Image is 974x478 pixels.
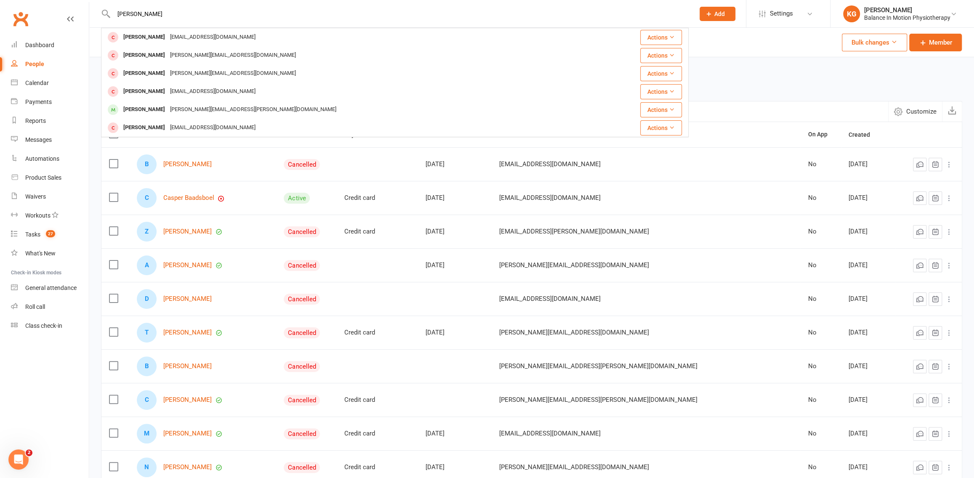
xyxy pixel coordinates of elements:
[121,85,168,98] div: [PERSON_NAME]
[284,395,320,406] div: Cancelled
[25,98,52,105] div: Payments
[499,223,649,239] span: [EMAIL_ADDRESS][PERSON_NAME][DOMAIN_NAME]
[640,102,682,117] button: Actions
[25,303,45,310] div: Roll call
[25,231,40,238] div: Tasks
[163,396,212,404] a: [PERSON_NAME]
[25,155,59,162] div: Automations
[137,323,157,343] div: Tobias
[25,322,62,329] div: Class check-in
[640,84,682,99] button: Actions
[499,392,697,408] span: [PERSON_NAME][EMAIL_ADDRESS][PERSON_NAME][DOMAIN_NAME]
[137,255,157,275] div: Anna
[46,230,55,237] span: 27
[808,464,833,471] div: No
[11,297,89,316] a: Roll call
[849,194,888,202] div: [DATE]
[121,122,168,134] div: [PERSON_NAME]
[168,31,258,43] div: [EMAIL_ADDRESS][DOMAIN_NAME]
[284,428,320,439] div: Cancelled
[284,462,320,473] div: Cancelled
[426,430,484,437] div: [DATE]
[808,363,833,370] div: No
[25,61,44,67] div: People
[849,131,879,138] span: Created
[700,7,735,21] button: Add
[11,36,89,55] a: Dashboard
[284,327,320,338] div: Cancelled
[11,279,89,297] a: General attendance kiosk mode
[499,291,600,307] span: [EMAIL_ADDRESS][DOMAIN_NAME]
[137,222,157,242] div: Zoe
[163,363,212,370] a: [PERSON_NAME]
[808,430,833,437] div: No
[499,425,600,441] span: [EMAIL_ADDRESS][DOMAIN_NAME]
[163,228,212,235] a: [PERSON_NAME]
[11,244,89,263] a: What's New
[426,464,484,471] div: [DATE]
[843,5,860,22] div: KG
[137,188,157,208] div: Casper
[25,136,52,143] div: Messages
[426,228,484,235] div: [DATE]
[163,262,212,269] a: [PERSON_NAME]
[849,161,888,168] div: [DATE]
[10,8,31,29] a: Clubworx
[163,161,212,168] a: [PERSON_NAME]
[808,262,833,269] div: No
[640,120,682,135] button: Actions
[808,194,833,202] div: No
[284,361,320,372] div: Cancelled
[163,464,212,471] a: [PERSON_NAME]
[906,106,937,117] span: Customize
[499,190,600,206] span: [EMAIL_ADDRESS][DOMAIN_NAME]
[137,356,157,376] div: Brett
[137,289,157,309] div: David
[284,226,320,237] div: Cancelled
[808,161,833,168] div: No
[121,104,168,116] div: [PERSON_NAME]
[11,149,89,168] a: Automations
[25,284,77,291] div: General attendance
[163,329,212,336] a: [PERSON_NAME]
[25,174,61,181] div: Product Sales
[168,49,298,61] div: [PERSON_NAME][EMAIL_ADDRESS][DOMAIN_NAME]
[849,130,879,140] button: Created
[426,262,484,269] div: [DATE]
[808,329,833,336] div: No
[25,42,54,48] div: Dashboard
[168,67,298,80] div: [PERSON_NAME][EMAIL_ADDRESS][DOMAIN_NAME]
[344,329,410,336] div: Credit card
[344,430,410,437] div: Credit card
[888,101,942,122] button: Customize
[849,396,888,404] div: [DATE]
[499,257,649,273] span: [PERSON_NAME][EMAIL_ADDRESS][DOMAIN_NAME]
[808,295,833,303] div: No
[499,358,697,374] span: [PERSON_NAME][EMAIL_ADDRESS][PERSON_NAME][DOMAIN_NAME]
[909,34,962,51] a: Member
[864,6,950,14] div: [PERSON_NAME]
[800,122,841,147] th: On App
[168,122,258,134] div: [EMAIL_ADDRESS][DOMAIN_NAME]
[284,193,310,204] div: Active
[8,449,29,470] iframe: Intercom live chat
[121,31,168,43] div: [PERSON_NAME]
[849,295,888,303] div: [DATE]
[284,294,320,305] div: Cancelled
[137,424,157,443] div: Machelle
[849,430,888,437] div: [DATE]
[121,67,168,80] div: [PERSON_NAME]
[499,156,600,172] span: [EMAIL_ADDRESS][DOMAIN_NAME]
[344,464,410,471] div: Credit card
[640,48,682,63] button: Actions
[426,329,484,336] div: [DATE]
[11,130,89,149] a: Messages
[499,459,649,475] span: [PERSON_NAME][EMAIL_ADDRESS][DOMAIN_NAME]
[168,104,339,116] div: [PERSON_NAME][EMAIL_ADDRESS][PERSON_NAME][DOMAIN_NAME]
[11,225,89,244] a: Tasks 27
[163,430,212,437] a: [PERSON_NAME]
[426,194,484,202] div: [DATE]
[11,168,89,187] a: Product Sales
[714,11,725,17] span: Add
[163,295,212,303] a: [PERSON_NAME]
